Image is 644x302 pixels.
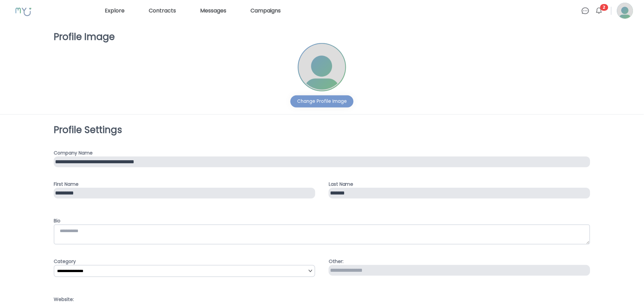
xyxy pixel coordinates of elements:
h4: Last Name [329,181,590,188]
h4: Category [54,258,315,265]
a: Campaigns [248,5,283,16]
a: Explore [102,5,127,16]
button: Change Profile Image [290,95,354,107]
img: Profile [298,44,346,91]
h4: Company Name [54,149,590,157]
h4: First Name [54,181,315,188]
img: Bell [595,7,603,15]
a: Contracts [146,5,179,16]
img: Profile [617,3,633,19]
img: Chat [582,7,590,15]
div: Change Profile Image [297,98,347,105]
span: 2 [600,4,608,11]
h3: Profile Image [54,31,590,43]
h4: Bio [54,217,590,224]
a: Messages [197,5,229,16]
h4: Other: [329,258,590,265]
h3: Profile Settings [54,124,590,136]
